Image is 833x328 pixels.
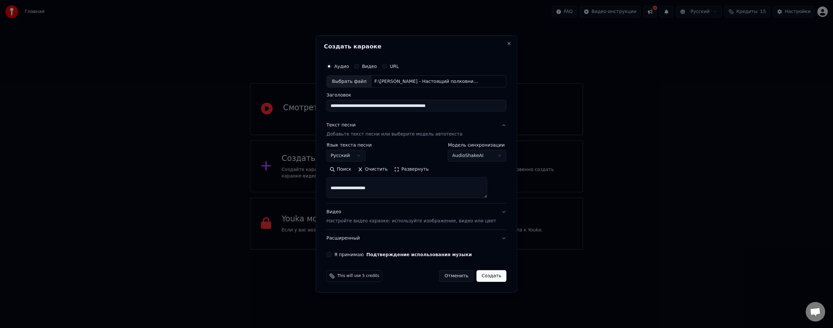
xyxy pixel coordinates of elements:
button: Создать [476,270,506,282]
button: Текст песниДобавьте текст песни или выберите модель автотекста [326,117,506,143]
div: F:\[PERSON_NAME] - Настоящий полковник [PERSON_NAME] [[DOMAIN_NAME]].mp3 [372,78,482,85]
button: Я принимаю [366,252,472,257]
button: Расширенный [326,230,506,247]
div: Выбрать файл [327,76,372,87]
label: Аудио [334,64,349,69]
p: Настройте видео караоке: используйте изображение, видео или цвет [326,218,496,224]
button: Развернуть [391,164,432,175]
button: Очистить [355,164,391,175]
label: Видео [362,64,377,69]
label: Модель синхронизации [448,143,507,148]
label: Язык текста песни [326,143,372,148]
button: Отменить [439,270,474,282]
p: Добавьте текст песни или выберите модель автотекста [326,131,462,138]
h2: Создать караоке [324,44,509,49]
div: Видео [326,209,496,225]
label: URL [390,64,399,69]
div: Текст песни [326,122,356,129]
label: Я принимаю [334,252,472,257]
span: This will use 5 credits [337,273,379,279]
label: Заголовок [326,93,506,98]
button: ВидеоНастройте видео караоке: используйте изображение, видео или цвет [326,204,506,230]
div: Текст песниДобавьте текст песни или выберите модель автотекста [326,143,506,203]
button: Поиск [326,164,354,175]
